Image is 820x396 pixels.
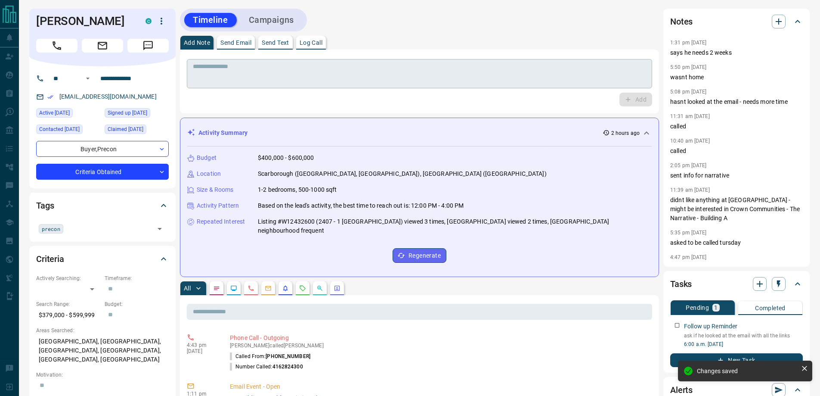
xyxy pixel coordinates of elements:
[36,125,100,137] div: Thu Oct 02 2025
[59,93,157,100] a: [EMAIL_ADDRESS][DOMAIN_NAME]
[393,248,446,263] button: Regenerate
[36,14,133,28] h1: [PERSON_NAME]
[230,285,237,292] svg: Lead Browsing Activity
[47,94,53,100] svg: Email Verified
[36,327,169,334] p: Areas Searched:
[670,162,707,168] p: 2:05 pm [DATE]
[670,48,803,57] p: says he needs 2 weeks
[230,363,303,371] p: Number Called:
[42,225,60,233] span: precon
[36,334,169,367] p: [GEOGRAPHIC_DATA], [GEOGRAPHIC_DATA], [GEOGRAPHIC_DATA], [GEOGRAPHIC_DATA], [GEOGRAPHIC_DATA], [G...
[145,18,152,24] div: condos.ca
[197,185,234,194] p: Size & Rooms
[684,340,803,348] p: 6:00 a.m. [DATE]
[670,64,707,70] p: 5:50 pm [DATE]
[258,217,652,235] p: Listing #W12432600 (2407 - 1 [GEOGRAPHIC_DATA]) viewed 3 times, [GEOGRAPHIC_DATA] viewed 2 times,...
[611,129,640,137] p: 2 hours ago
[670,40,707,46] p: 1:31 pm [DATE]
[187,348,217,354] p: [DATE]
[299,285,306,292] svg: Requests
[187,125,652,141] div: Activity Summary2 hours ago
[686,305,709,311] p: Pending
[36,39,77,53] span: Call
[670,230,707,236] p: 5:35 pm [DATE]
[105,300,169,308] p: Budget:
[755,305,786,311] p: Completed
[258,169,547,178] p: Scarborough ([GEOGRAPHIC_DATA], [GEOGRAPHIC_DATA]), [GEOGRAPHIC_DATA] ([GEOGRAPHIC_DATA])
[670,353,803,367] button: New Task
[36,252,64,266] h2: Criteria
[670,97,803,106] p: hasnt looked at the email - needs more time
[670,11,803,32] div: Notes
[127,39,169,53] span: Message
[36,108,100,120] div: Thu Oct 09 2025
[697,368,798,374] div: Changes saved
[108,109,147,117] span: Signed up [DATE]
[36,249,169,269] div: Criteria
[36,371,169,379] p: Motivation:
[230,382,649,391] p: Email Event - Open
[670,254,707,260] p: 4:47 pm [DATE]
[36,141,169,157] div: Buyer , Precon
[198,128,248,137] p: Activity Summary
[670,238,803,247] p: asked to be called tursday
[36,199,54,212] h2: Tags
[670,187,710,193] p: 11:39 am [DATE]
[684,322,737,331] p: Follow up Reminder
[670,113,710,119] p: 11:31 am [DATE]
[197,153,217,162] p: Budget
[36,274,100,282] p: Actively Searching:
[39,109,70,117] span: Active [DATE]
[184,13,237,27] button: Timeline
[670,73,803,82] p: wasnt home
[213,285,220,292] svg: Notes
[105,125,169,137] div: Thu Sep 20 2018
[184,285,191,291] p: All
[262,40,289,46] p: Send Text
[36,164,169,180] div: Criteria Obtained
[240,13,303,27] button: Campaigns
[670,147,803,156] p: called
[248,285,254,292] svg: Calls
[258,201,464,210] p: Based on the lead's activity, the best time to reach out is: 12:00 PM - 4:00 PM
[36,300,100,308] p: Search Range:
[105,108,169,120] div: Wed Sep 19 2018
[282,285,289,292] svg: Listing Alerts
[258,153,314,162] p: $400,000 - $600,000
[265,285,272,292] svg: Emails
[670,171,803,180] p: sent info for narrative
[334,285,340,292] svg: Agent Actions
[670,277,692,291] h2: Tasks
[670,196,803,223] p: didnt like anything at [GEOGRAPHIC_DATA] - might be interested in Crown Communities - The Narrati...
[670,138,710,144] p: 10:40 am [DATE]
[83,73,93,84] button: Open
[187,342,217,348] p: 4:43 pm
[670,15,693,28] h2: Notes
[272,364,303,370] span: 4162824300
[230,352,310,360] p: Called From:
[300,40,322,46] p: Log Call
[220,40,251,46] p: Send Email
[197,217,245,226] p: Repeated Interest
[230,343,649,349] p: [PERSON_NAME] called [PERSON_NAME]
[316,285,323,292] svg: Opportunities
[82,39,123,53] span: Email
[39,125,80,134] span: Contacted [DATE]
[105,274,169,282] p: Timeframe:
[258,185,337,194] p: 1-2 bedrooms, 500-1000 sqft
[266,353,310,359] span: [PHONE_NUMBER]
[684,332,803,340] p: ask if he looked at the email with all the links
[230,334,649,343] p: Phone Call - Outgoing
[36,308,100,322] p: $379,000 - $599,999
[670,89,707,95] p: 5:08 pm [DATE]
[36,195,169,216] div: Tags
[154,223,166,235] button: Open
[670,122,803,131] p: called
[670,274,803,294] div: Tasks
[714,305,718,311] p: 1
[197,169,221,178] p: Location
[184,40,210,46] p: Add Note
[197,201,239,210] p: Activity Pattern
[108,125,143,134] span: Claimed [DATE]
